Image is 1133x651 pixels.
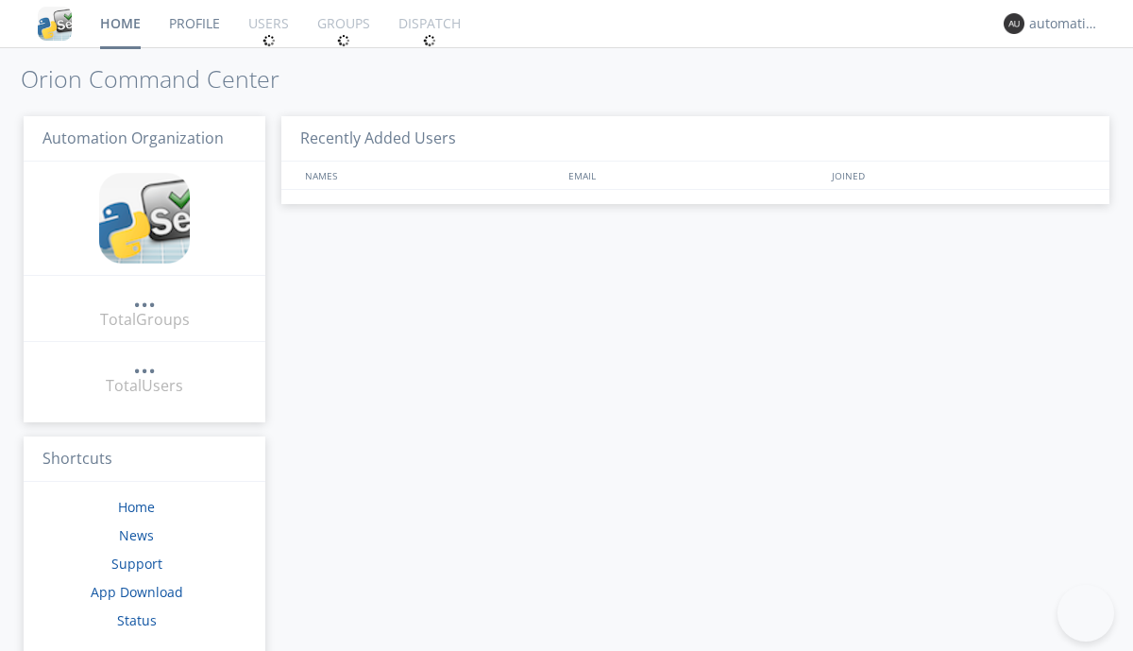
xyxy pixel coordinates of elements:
a: ... [133,287,156,309]
img: cddb5a64eb264b2086981ab96f4c1ba7 [38,7,72,41]
a: App Download [91,583,183,601]
div: Total Users [106,375,183,397]
div: JOINED [827,162,1091,189]
a: ... [133,353,156,375]
img: spin.svg [423,34,436,47]
a: Home [118,498,155,516]
a: Status [117,611,157,629]
div: Total Groups [100,309,190,331]
span: Automation Organization [42,128,224,148]
h3: Recently Added Users [281,116,1109,163]
img: spin.svg [337,34,350,47]
img: spin.svg [262,34,276,47]
a: News [119,526,154,544]
iframe: Toggle Customer Support [1057,585,1114,642]
h3: Shortcuts [24,437,265,483]
a: Support [111,555,162,573]
div: EMAIL [564,162,827,189]
div: ... [133,287,156,306]
img: cddb5a64eb264b2086981ab96f4c1ba7 [99,173,190,264]
div: ... [133,353,156,372]
div: automation+atlas0022 [1029,14,1100,33]
img: 373638.png [1004,13,1024,34]
div: NAMES [300,162,559,189]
